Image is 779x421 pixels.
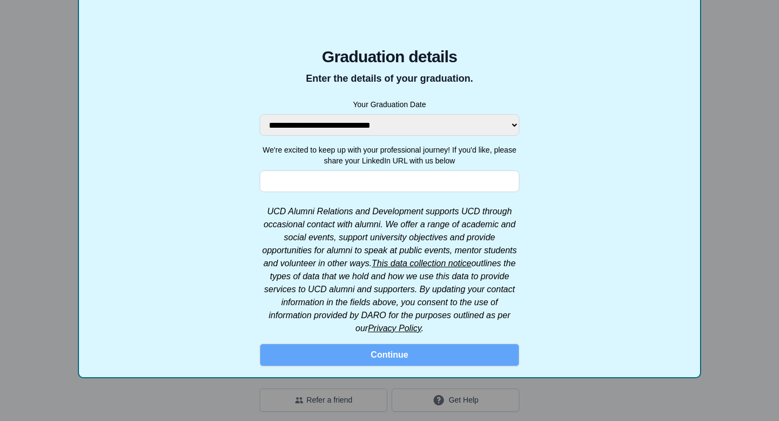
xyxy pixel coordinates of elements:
[262,207,517,333] em: UCD Alumni Relations and Development supports UCD through occasional contact with alumni. We offe...
[372,259,471,268] a: This data collection notice
[260,71,519,86] p: Enter the details of your graduation.
[368,324,421,333] a: Privacy Policy
[260,344,519,366] button: Continue
[260,47,519,67] span: Graduation details
[260,144,519,166] label: We're excited to keep up with your professional journey! If you'd like, please share your LinkedI...
[260,99,519,110] label: Your Graduation Date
